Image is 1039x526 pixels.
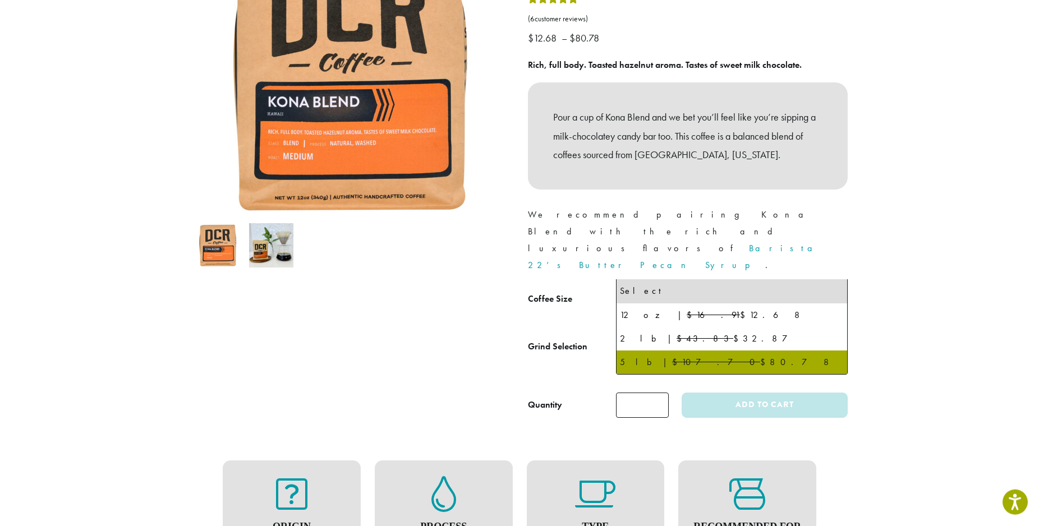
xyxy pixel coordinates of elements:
[528,291,616,307] label: Coffee Size
[249,223,293,267] img: Kona Blend - Image 2
[528,206,848,274] p: We recommend pairing Kona Blend with the rich and luxurious flavors of .
[569,31,575,44] span: $
[617,279,847,303] li: Select
[569,31,602,44] bdi: 80.78
[528,398,562,412] div: Quantity
[528,339,616,355] label: Grind Selection
[672,356,760,368] del: $107.70
[616,393,669,418] input: Product quantity
[196,223,240,267] img: Kona Blend
[682,393,848,418] button: Add to cart
[620,330,844,347] div: 2 lb | $32.87
[528,59,802,71] b: Rich, full body. Toasted hazelnut aroma. Tastes of sweet milk chocolate.
[687,309,740,321] del: $16.91
[528,31,559,44] bdi: 12.68
[528,31,534,44] span: $
[677,333,733,344] del: $43.83
[530,14,535,24] span: 6
[562,31,567,44] span: –
[620,307,844,324] div: 12 oz | $12.68
[553,108,822,164] p: Pour a cup of Kona Blend and we bet you’ll feel like you’re sipping a milk-chocolatey candy bar t...
[620,354,844,371] div: 5 lb | $80.78
[528,13,848,25] a: (6customer reviews)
